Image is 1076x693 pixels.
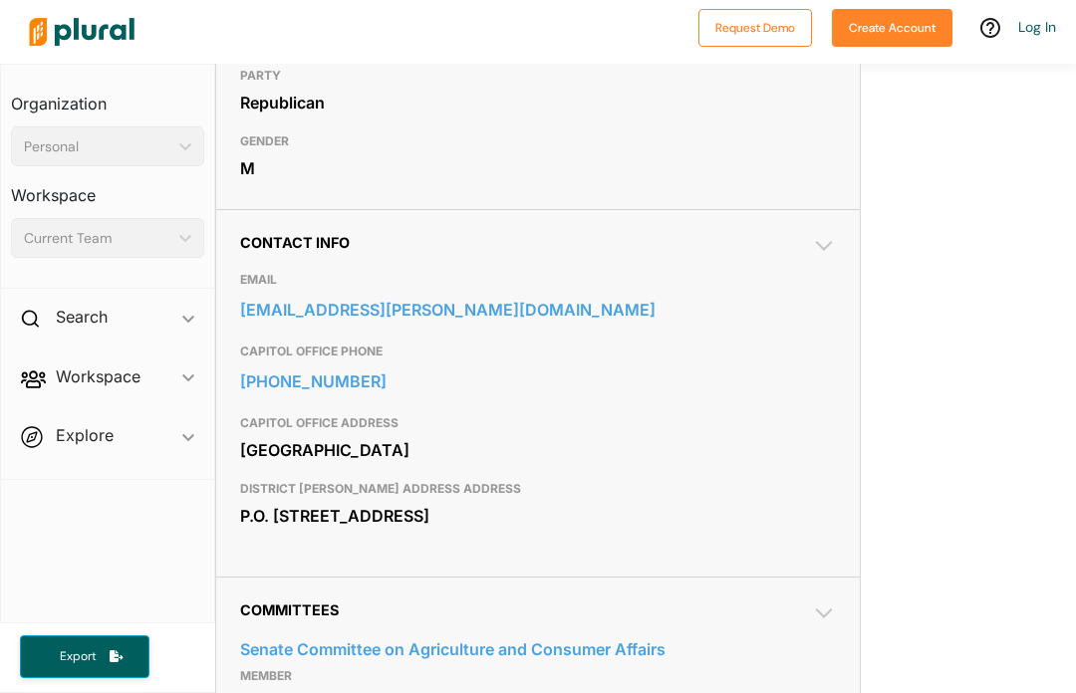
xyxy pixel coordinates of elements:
[240,501,836,531] div: P.O. [STREET_ADDRESS]
[240,664,836,688] p: Member
[240,340,836,363] h3: CAPITOL OFFICE PHONE
[240,634,836,664] a: Senate Committee on Agriculture and Consumer Affairs
[11,166,204,210] h3: Workspace
[20,635,149,678] button: Export
[240,268,836,292] h3: EMAIL
[240,477,836,501] h3: DISTRICT [PERSON_NAME] ADDRESS ADDRESS
[46,648,110,665] span: Export
[240,234,350,251] span: Contact Info
[698,9,812,47] button: Request Demo
[832,9,952,47] button: Create Account
[240,601,339,618] span: Committees
[24,228,171,249] div: Current Team
[11,75,204,118] h3: Organization
[240,129,836,153] h3: GENDER
[240,64,836,88] h3: PARTY
[1018,18,1056,36] a: Log In
[240,366,836,396] a: [PHONE_NUMBER]
[698,16,812,37] a: Request Demo
[832,16,952,37] a: Create Account
[24,136,171,157] div: Personal
[240,295,836,325] a: [EMAIL_ADDRESS][PERSON_NAME][DOMAIN_NAME]
[240,153,836,183] div: M
[240,411,836,435] h3: CAPITOL OFFICE ADDRESS
[240,435,836,465] div: [GEOGRAPHIC_DATA]
[56,306,108,328] h2: Search
[240,88,836,117] div: Republican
